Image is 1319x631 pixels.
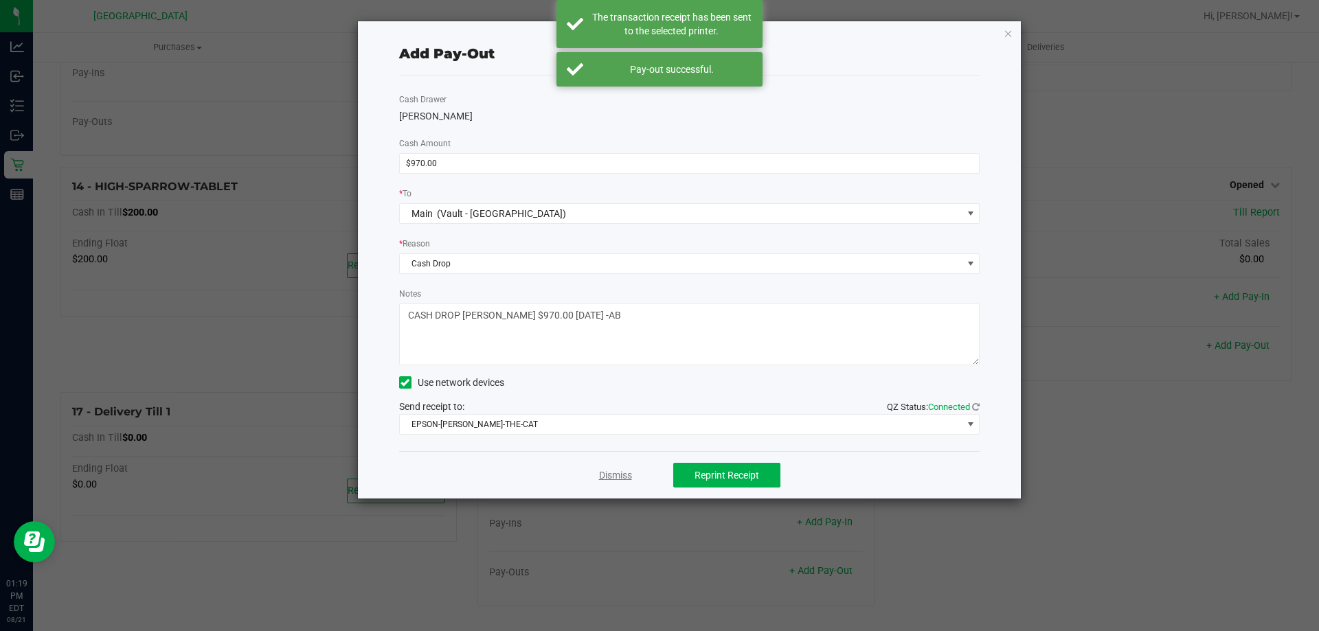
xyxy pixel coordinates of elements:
label: To [399,187,412,200]
span: Connected [928,402,970,412]
label: Notes [399,288,421,300]
label: Use network devices [399,376,504,390]
label: Reason [399,238,430,250]
div: Add Pay-Out [399,43,495,64]
span: Send receipt to: [399,401,464,412]
span: Reprint Receipt [695,470,759,481]
span: (Vault - [GEOGRAPHIC_DATA]) [437,208,566,219]
span: EPSON-[PERSON_NAME]-THE-CAT [400,415,962,434]
div: [PERSON_NAME] [399,109,980,124]
span: Cash Amount [399,139,451,148]
div: The transaction receipt has been sent to the selected printer. [591,10,752,38]
a: Dismiss [599,468,632,483]
span: QZ Status: [887,402,980,412]
iframe: Resource center [14,521,55,562]
span: Cash Drop [400,254,962,273]
span: Main [412,208,433,219]
label: Cash Drawer [399,93,447,106]
div: Pay-out successful. [591,62,752,76]
button: Reprint Receipt [673,463,780,487]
